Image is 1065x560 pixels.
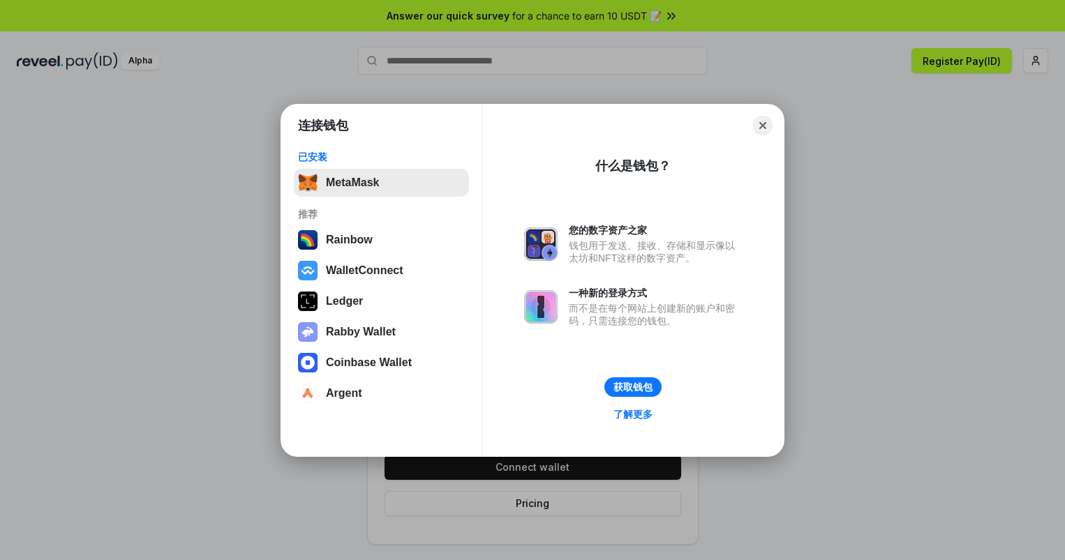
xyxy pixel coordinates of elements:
div: 您的数字资产之家 [569,224,742,236]
button: Rainbow [294,226,469,254]
div: Coinbase Wallet [326,356,412,369]
img: svg+xml,%3Csvg%20xmlns%3D%22http%3A%2F%2Fwww.w3.org%2F2000%2Fsvg%22%20fill%3D%22none%22%20viewBox... [524,227,558,261]
img: svg+xml,%3Csvg%20width%3D%2228%22%20height%3D%2228%22%20viewBox%3D%220%200%2028%2028%22%20fill%3D... [298,261,318,280]
div: 而不是在每个网站上创建新的账户和密码，只需连接您的钱包。 [569,302,742,327]
div: Rabby Wallet [326,326,396,338]
div: 一种新的登录方式 [569,287,742,299]
div: 钱包用于发送、接收、存储和显示像以太坊和NFT这样的数字资产。 [569,239,742,264]
div: WalletConnect [326,264,403,277]
div: 获取钱包 [613,381,653,393]
button: Rabby Wallet [294,318,469,346]
img: svg+xml,%3Csvg%20xmlns%3D%22http%3A%2F%2Fwww.w3.org%2F2000%2Fsvg%22%20width%3D%2228%22%20height%3... [298,292,318,311]
img: svg+xml,%3Csvg%20fill%3D%22none%22%20height%3D%2233%22%20viewBox%3D%220%200%2035%2033%22%20width%... [298,173,318,192]
button: WalletConnect [294,257,469,285]
div: 推荐 [298,208,465,220]
button: Close [753,116,773,135]
div: 什么是钱包？ [595,158,671,174]
div: Argent [326,387,362,400]
div: MetaMask [326,176,379,189]
div: Ledger [326,295,363,308]
button: Ledger [294,287,469,315]
button: 获取钱包 [604,377,662,397]
img: svg+xml,%3Csvg%20xmlns%3D%22http%3A%2F%2Fwww.w3.org%2F2000%2Fsvg%22%20fill%3D%22none%22%20viewBox... [298,322,318,342]
button: Coinbase Wallet [294,349,469,377]
div: 了解更多 [613,408,653,421]
button: MetaMask [294,169,469,197]
img: svg+xml,%3Csvg%20width%3D%2228%22%20height%3D%2228%22%20viewBox%3D%220%200%2028%2028%22%20fill%3D... [298,384,318,403]
div: 已安装 [298,151,465,163]
button: Argent [294,379,469,407]
img: svg+xml,%3Csvg%20width%3D%22120%22%20height%3D%22120%22%20viewBox%3D%220%200%20120%20120%22%20fil... [298,230,318,250]
a: 了解更多 [605,405,661,423]
img: svg+xml,%3Csvg%20xmlns%3D%22http%3A%2F%2Fwww.w3.org%2F2000%2Fsvg%22%20fill%3D%22none%22%20viewBox... [524,290,558,324]
img: svg+xml,%3Csvg%20width%3D%2228%22%20height%3D%2228%22%20viewBox%3D%220%200%2028%2028%22%20fill%3D... [298,353,318,372]
div: Rainbow [326,234,373,246]
h1: 连接钱包 [298,117,348,134]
